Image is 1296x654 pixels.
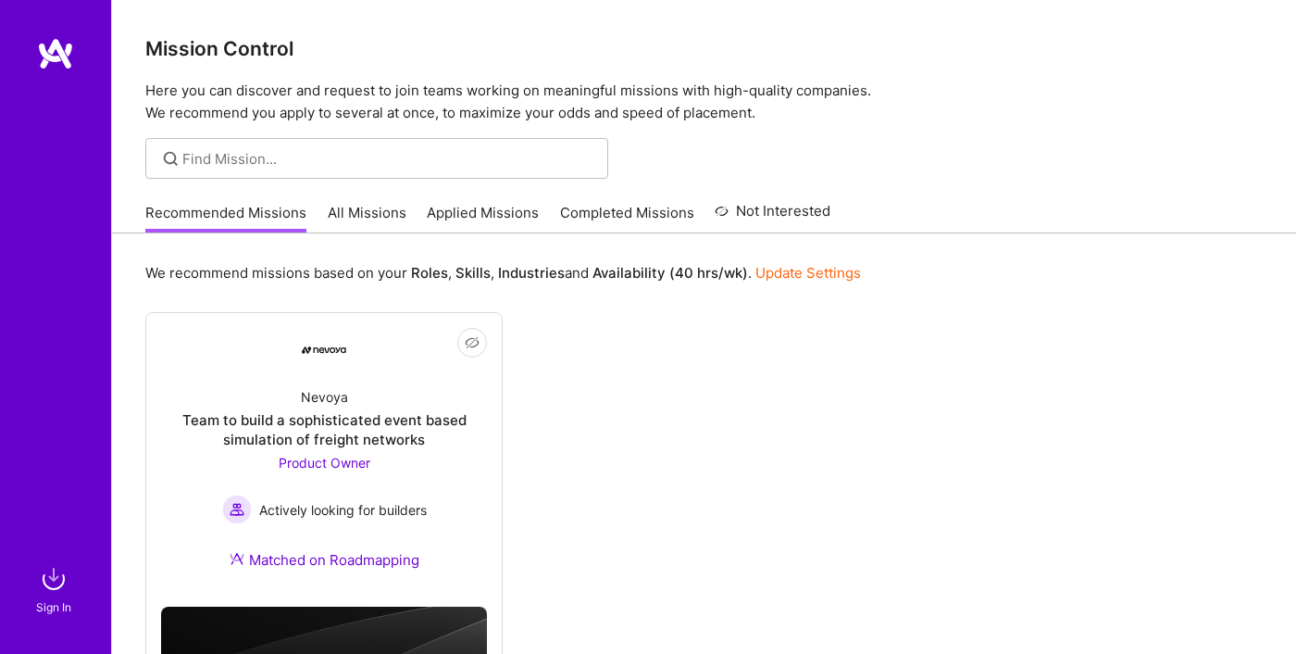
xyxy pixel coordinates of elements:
[160,148,181,170] i: icon SearchGrey
[37,37,74,70] img: logo
[35,560,72,597] img: sign in
[259,500,427,520] span: Actively looking for builders
[411,264,448,282] b: Roles
[560,203,694,233] a: Completed Missions
[715,200,830,233] a: Not Interested
[302,346,346,354] img: Company Logo
[161,328,487,592] a: Company LogoNevoyaTeam to build a sophisticated event based simulation of freight networksProduct...
[161,410,487,449] div: Team to build a sophisticated event based simulation of freight networks
[455,264,491,282] b: Skills
[427,203,539,233] a: Applied Missions
[222,495,252,524] img: Actively looking for builders
[465,335,480,350] i: icon EyeClosed
[145,80,1263,124] p: Here you can discover and request to join teams working on meaningful missions with high-quality ...
[145,263,861,283] p: We recommend missions based on your , , and .
[301,387,348,407] div: Nevoya
[230,550,419,570] div: Matched on Roadmapping
[182,149,594,169] input: Find Mission...
[279,455,370,471] span: Product Owner
[328,203,406,233] a: All Missions
[145,203,306,233] a: Recommended Missions
[755,264,861,282] a: Update Settings
[230,551,244,566] img: Ateam Purple Icon
[145,37,1263,60] h3: Mission Control
[36,597,71,617] div: Sign In
[498,264,565,282] b: Industries
[592,264,748,282] b: Availability (40 hrs/wk)
[39,560,72,617] a: sign inSign In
